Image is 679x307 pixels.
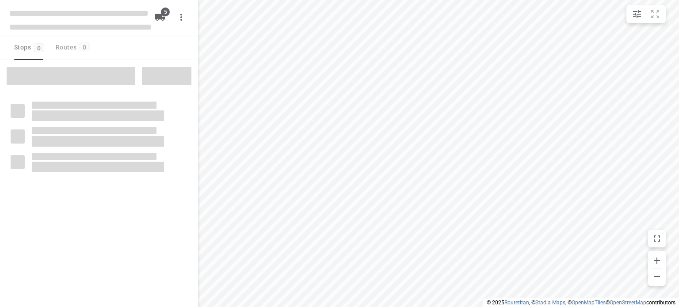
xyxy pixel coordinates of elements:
[628,5,646,23] button: Map settings
[626,5,666,23] div: small contained button group
[487,299,675,306] li: © 2025 , © , © © contributors
[535,299,565,306] a: Stadia Maps
[610,299,646,306] a: OpenStreetMap
[572,299,606,306] a: OpenMapTiles
[504,299,529,306] a: Routetitan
